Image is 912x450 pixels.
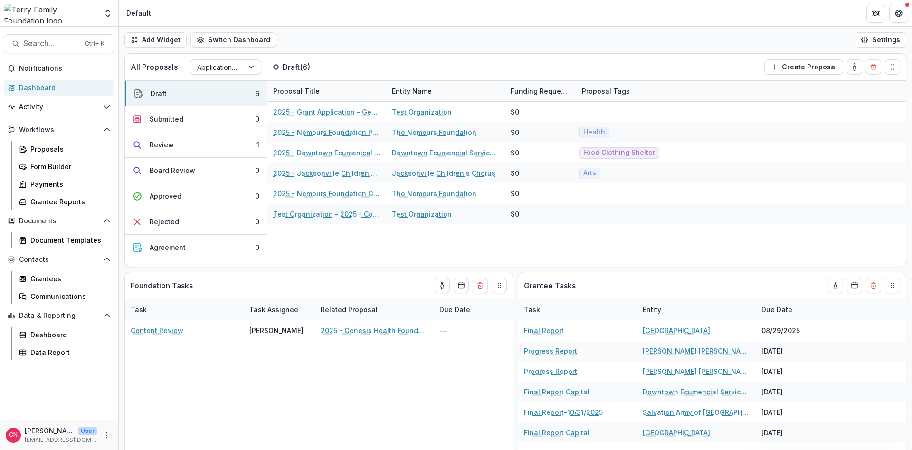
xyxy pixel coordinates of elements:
div: Agreement [150,242,186,252]
button: Open Activity [4,99,114,115]
div: Due Date [756,305,798,315]
a: [GEOGRAPHIC_DATA] [643,326,710,335]
a: 2025 - Nemours Foundation Grant Application Form - Program or Project [273,189,380,199]
button: Open Documents [4,213,114,229]
div: Funding Requested [505,81,576,101]
div: Entity Name [386,81,505,101]
button: Review1 [125,132,267,158]
button: toggle-assigned-to-me [847,59,862,75]
div: [DATE] [756,422,827,443]
p: User [78,427,97,435]
div: Proposals [30,144,107,154]
a: Downtown Ecumencial Services Council [392,148,499,158]
div: $0 [511,209,519,219]
div: Rejected [150,217,179,227]
div: Related Proposal [315,299,434,320]
a: Dashboard [15,327,114,343]
a: Progress Report [524,366,577,376]
nav: breadcrumb [123,6,155,20]
button: Draft6 [125,81,267,106]
div: Proposal Tags [576,81,695,101]
div: Task [125,305,152,315]
button: Partners [866,4,885,23]
div: [DATE] [756,402,827,422]
div: 08/29/2025 [756,320,827,341]
div: Task [125,299,244,320]
button: Open entity switcher [101,4,114,23]
div: Communications [30,291,107,301]
a: Grantee Reports [15,194,114,210]
div: 0 [255,242,259,252]
div: Entity [637,299,756,320]
div: 1 [256,140,259,150]
div: Due Date [756,299,827,320]
button: Settings [855,32,906,48]
div: Submitted [150,114,183,124]
div: $0 [511,107,519,117]
button: Add Widget [124,32,187,48]
a: Test Organization [392,209,452,219]
div: Task [518,305,546,315]
p: Grantee Tasks [524,280,576,291]
div: Grantee Reports [30,197,107,207]
div: Task [518,299,637,320]
a: Test Organization [392,107,452,117]
div: Due Date [434,299,505,320]
button: Delete card [866,59,881,75]
button: Switch Dashboard [190,32,276,48]
button: Delete card [473,278,488,293]
div: Review [150,140,174,150]
div: Entity Name [386,86,437,96]
button: Submitted0 [125,106,267,132]
div: Entity [637,305,667,315]
button: Calendar [454,278,469,293]
button: Rejected0 [125,209,267,235]
a: Downtown Ecumencial Services Council [643,387,750,397]
div: Related Proposal [315,305,383,315]
div: Payments [30,179,107,189]
a: 2025 - Jacksonville Children's Chorus - General Operating Support [273,168,380,178]
a: Data Report [15,345,114,360]
a: Final Report Capital [524,428,589,438]
a: Content Review [131,326,183,335]
a: Final Report Capital [524,387,589,397]
a: The Nemours Foundation [392,189,476,199]
div: Carol Nieves [9,432,18,438]
div: Document Templates [30,235,107,245]
button: Create Proposal [764,59,843,75]
span: Data & Reporting [19,312,99,320]
a: Grantees [15,271,114,287]
div: Proposal Title [267,81,386,101]
div: $0 [511,189,519,199]
a: Form Builder [15,159,114,174]
div: [DATE] [756,361,827,382]
div: Approved [150,191,181,201]
div: Ctrl + K [83,38,106,49]
button: Delete card [866,278,881,293]
button: toggle-assigned-to-me [435,278,450,293]
div: Proposal Tags [576,86,636,96]
img: Terry Family Foundation logo [4,4,97,23]
div: Grantees [30,274,107,284]
button: Notifications [4,61,114,76]
a: Final Report [524,326,564,335]
div: Funding Requested [505,86,576,96]
div: [DATE] [756,341,827,361]
span: Search... [23,39,79,48]
div: Data Report [30,347,107,357]
span: Food Clothing Shelter [583,149,655,157]
div: [PERSON_NAME] [249,326,304,335]
div: 0 [255,217,259,227]
a: [PERSON_NAME] [PERSON_NAME] Foundaton [643,346,750,356]
span: Documents [19,217,99,225]
div: $0 [511,168,519,178]
p: Foundation Tasks [131,280,193,291]
div: Task Assignee [244,299,315,320]
div: Default [126,8,151,18]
